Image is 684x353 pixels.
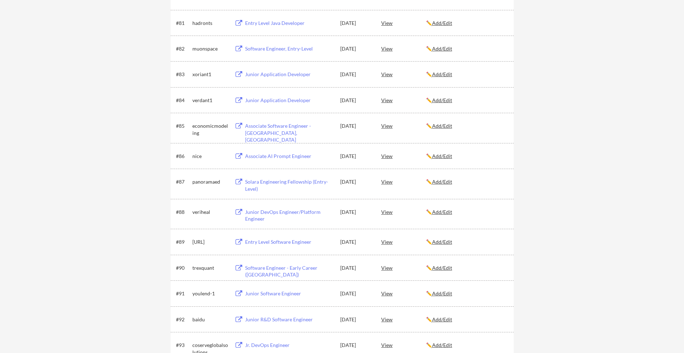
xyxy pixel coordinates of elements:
u: Add/Edit [432,290,452,296]
div: [DATE] [340,264,372,272]
div: ✏️ [426,290,507,297]
div: ✏️ [426,122,507,130]
div: [DATE] [340,342,372,349]
div: [DATE] [340,209,372,216]
div: Junior Application Developer [245,71,333,78]
div: [DATE] [340,316,372,323]
div: trexquant [192,264,228,272]
div: #85 [176,122,190,130]
div: nice [192,153,228,160]
div: View [381,119,426,132]
div: Associate Software Engineer - [GEOGRAPHIC_DATA], [GEOGRAPHIC_DATA] [245,122,333,143]
div: #87 [176,178,190,185]
div: economicmodeling [192,122,228,136]
div: Solara Engineering Fellowship (Entry-Level) [245,178,333,192]
div: baidu [192,316,228,323]
div: ✏️ [426,97,507,104]
div: Software Engineer - Early Career ([GEOGRAPHIC_DATA]) [245,264,333,278]
div: [DATE] [340,238,372,246]
div: #84 [176,97,190,104]
div: View [381,94,426,106]
div: #83 [176,71,190,78]
u: Add/Edit [432,20,452,26]
u: Add/Edit [432,153,452,159]
div: ✏️ [426,45,507,52]
div: View [381,235,426,248]
div: View [381,16,426,29]
u: Add/Edit [432,179,452,185]
div: #81 [176,20,190,27]
div: [DATE] [340,20,372,27]
div: Junior R&D Software Engineer [245,316,333,323]
div: muonspace [192,45,228,52]
div: #92 [176,316,190,323]
div: ✏️ [426,238,507,246]
div: #90 [176,264,190,272]
div: ✏️ [426,20,507,27]
div: [DATE] [340,97,372,104]
div: ✏️ [426,264,507,272]
div: View [381,338,426,351]
div: ✏️ [426,71,507,78]
div: xoriant1 [192,71,228,78]
div: Junior Application Developer [245,97,333,104]
div: View [381,287,426,300]
div: [URL] [192,238,228,246]
div: View [381,42,426,55]
u: Add/Edit [432,316,452,322]
div: #82 [176,45,190,52]
div: Junior DevOps Engineer/Platform Engineer [245,209,333,222]
div: hadronts [192,20,228,27]
div: View [381,68,426,80]
u: Add/Edit [432,265,452,271]
div: ✏️ [426,209,507,216]
div: View [381,261,426,274]
div: ✏️ [426,153,507,160]
div: View [381,149,426,162]
div: #93 [176,342,190,349]
div: [DATE] [340,153,372,160]
div: #89 [176,238,190,246]
div: Jr. DevOps Engineer [245,342,333,349]
u: Add/Edit [432,71,452,77]
div: [DATE] [340,45,372,52]
div: [DATE] [340,122,372,130]
div: #86 [176,153,190,160]
div: ✏️ [426,178,507,185]
div: Junior Software Engineer [245,290,333,297]
div: View [381,205,426,218]
div: Entry Level Java Developer [245,20,333,27]
div: Entry Level Software Engineer [245,238,333,246]
u: Add/Edit [432,209,452,215]
div: [DATE] [340,71,372,78]
div: Associate AI Prompt Engineer [245,153,333,160]
div: youlend-1 [192,290,228,297]
div: veriheal [192,209,228,216]
div: verdant1 [192,97,228,104]
div: #91 [176,290,190,297]
div: panoramaed [192,178,228,185]
div: Software Engineer, Entry-Level [245,45,333,52]
div: #88 [176,209,190,216]
div: ✏️ [426,342,507,349]
u: Add/Edit [432,123,452,129]
div: ✏️ [426,316,507,323]
div: View [381,175,426,188]
u: Add/Edit [432,239,452,245]
u: Add/Edit [432,342,452,348]
u: Add/Edit [432,46,452,52]
div: [DATE] [340,290,372,297]
div: [DATE] [340,178,372,185]
u: Add/Edit [432,97,452,103]
div: View [381,313,426,326]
